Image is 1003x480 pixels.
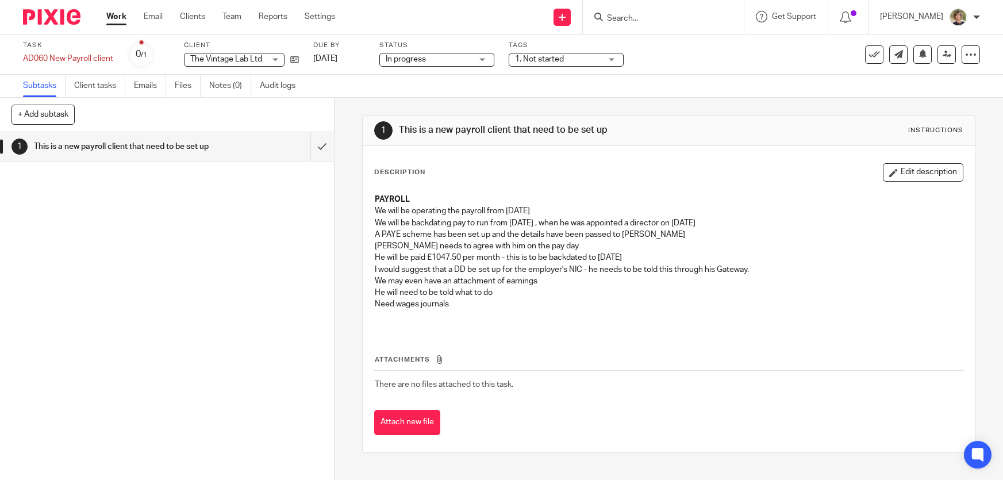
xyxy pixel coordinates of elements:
[11,105,75,124] button: + Add subtask
[375,229,962,240] p: A PAYE scheme has been set up and the details have been passed to [PERSON_NAME]
[509,41,624,50] label: Tags
[375,298,962,310] p: Need wages journals
[222,11,241,22] a: Team
[375,356,430,363] span: Attachments
[190,55,262,63] span: The Vintage Lab Ltd
[106,11,126,22] a: Work
[908,126,963,135] div: Instructions
[74,75,125,97] a: Client tasks
[386,55,426,63] span: In progress
[375,287,962,298] p: He will need to be told what to do
[23,9,80,25] img: Pixie
[375,252,962,263] p: He will be paid £1047.50 per month - this is to be backdated to [DATE]
[141,52,147,58] small: /1
[259,11,287,22] a: Reports
[34,138,210,155] h1: This is a new payroll client that need to be set up
[379,41,494,50] label: Status
[606,14,709,24] input: Search
[23,53,113,64] div: AD060 New Payroll client
[949,8,967,26] img: High%20Res%20Andrew%20Price%20Accountants_Poppy%20Jakes%20photography-1142.jpg
[374,168,425,177] p: Description
[175,75,201,97] a: Files
[375,195,410,203] strong: PAYROLL
[772,13,816,21] span: Get Support
[375,240,962,252] p: [PERSON_NAME] needs to agree with him on the pay day
[375,205,962,217] p: We will be operating the payroll from [DATE]
[136,48,147,61] div: 0
[305,11,335,22] a: Settings
[134,75,166,97] a: Emails
[375,264,962,275] p: I would suggest that a DD be set up for the employer's NIC - he needs to be told this through his...
[180,11,205,22] a: Clients
[260,75,304,97] a: Audit logs
[374,410,440,436] button: Attach new file
[23,75,66,97] a: Subtasks
[23,41,113,50] label: Task
[399,124,693,136] h1: This is a new payroll client that need to be set up
[880,11,943,22] p: [PERSON_NAME]
[209,75,251,97] a: Notes (0)
[375,381,513,389] span: There are no files attached to this task.
[313,41,365,50] label: Due by
[883,163,963,182] button: Edit description
[375,217,962,229] p: We will be backdating pay to run from [DATE] , when he was appointed a director on [DATE]
[11,139,28,155] div: 1
[313,55,337,63] span: [DATE]
[374,121,393,140] div: 1
[184,41,299,50] label: Client
[515,55,564,63] span: 1. Not started
[375,275,962,287] p: We may even have an attachment of earnings
[144,11,163,22] a: Email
